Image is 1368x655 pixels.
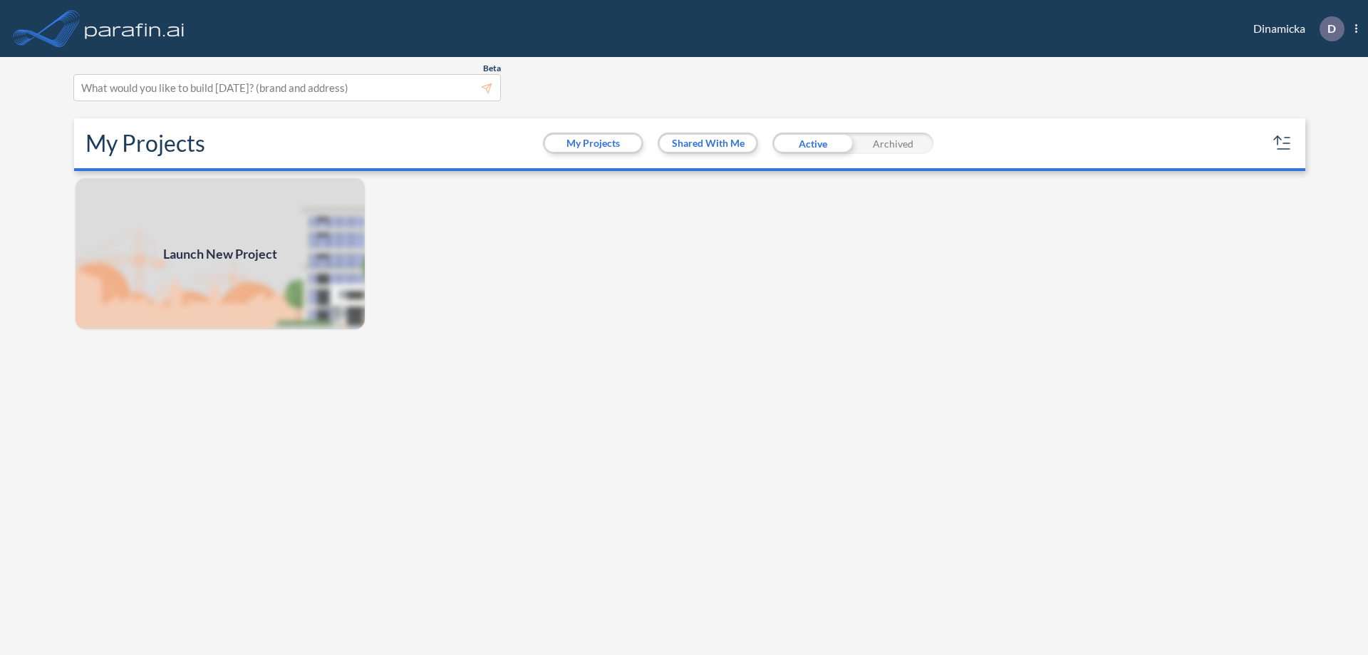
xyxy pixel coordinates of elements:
[1271,132,1294,155] button: sort
[545,135,641,152] button: My Projects
[1327,22,1336,35] p: D
[1232,16,1357,41] div: Dinamicka
[82,14,187,43] img: logo
[163,244,277,264] span: Launch New Project
[772,133,853,154] div: Active
[853,133,933,154] div: Archived
[74,177,366,331] a: Launch New Project
[483,63,501,74] span: Beta
[660,135,756,152] button: Shared With Me
[74,177,366,331] img: add
[85,130,205,157] h2: My Projects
